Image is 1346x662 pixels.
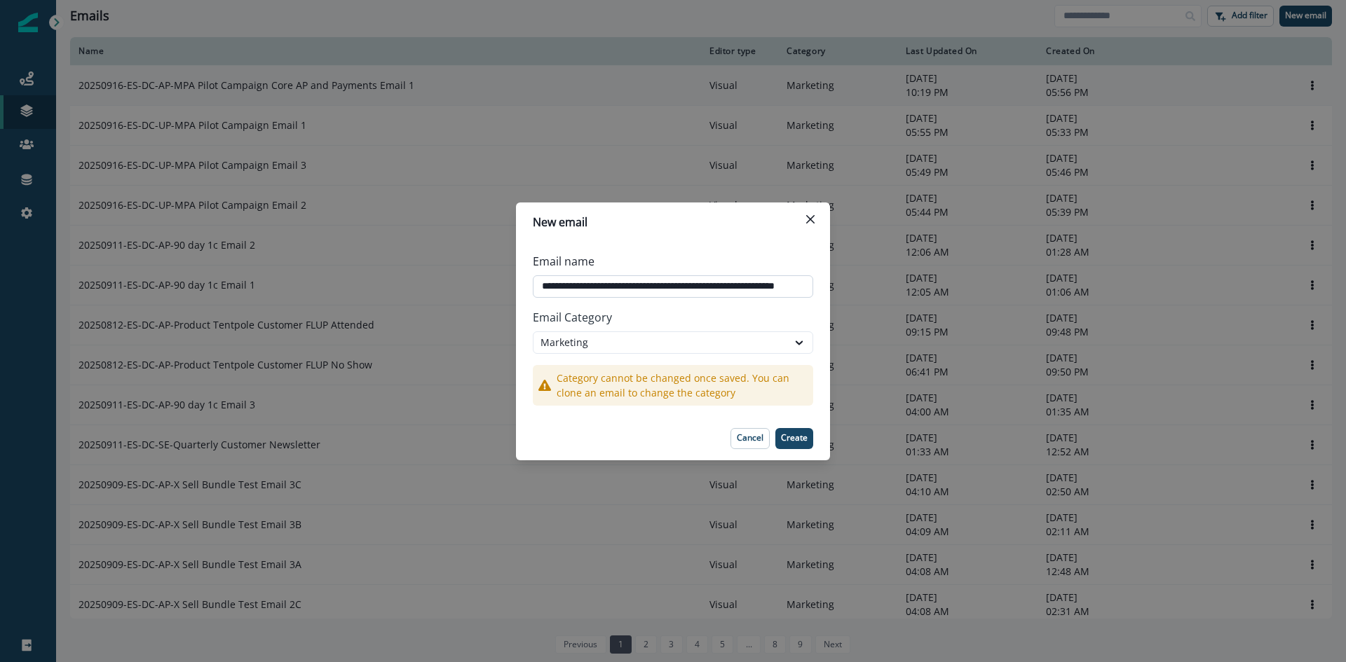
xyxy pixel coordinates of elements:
p: Category cannot be changed once saved. You can clone an email to change the category [557,371,808,400]
p: Cancel [737,433,763,443]
button: Create [775,428,813,449]
p: Email name [533,253,594,270]
p: Email Category [533,303,813,331]
div: Marketing [541,335,780,350]
button: Close [799,208,822,230]
p: New email [533,214,587,230]
p: Create [781,433,808,443]
button: Cancel [730,428,770,449]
